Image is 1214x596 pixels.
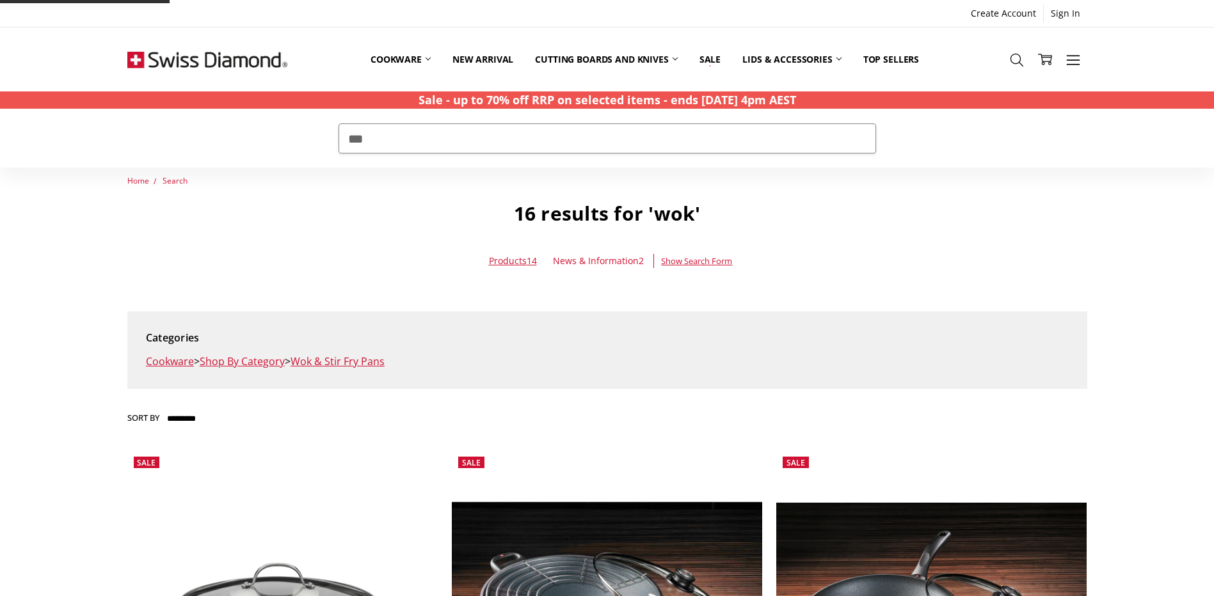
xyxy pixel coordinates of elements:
a: Create Account [964,4,1043,22]
span: Show Search Form [661,255,732,268]
img: Free Shipping On Every Order [127,27,287,91]
a: Top Sellers [852,31,930,88]
a: Sale [689,31,731,88]
span: Sale [137,457,156,468]
span: Sale [787,457,805,468]
a: News & Information2 [553,254,644,268]
a: New arrival [442,31,524,88]
li: > > [139,354,451,370]
a: Cookware [360,31,442,88]
span: 14 [527,255,537,267]
h5: Categories [146,330,1068,347]
a: Shop By Category [200,354,285,368]
a: Show Search Form [661,254,732,268]
a: Wok & Stir Fry Pans [291,354,385,368]
span: Sale [462,457,481,468]
a: Lids & Accessories [731,31,852,88]
a: Cutting boards and knives [524,31,689,88]
span: 2 [639,255,644,267]
a: Sign In [1044,4,1087,22]
a: Home [127,175,149,186]
h1: 16 results for 'wok' [127,201,1087,226]
a: Cookware [146,354,194,368]
strong: Sale - up to 70% off RRP on selected items - ends [DATE] 4pm AEST [419,92,796,107]
label: Sort By [127,407,159,428]
a: Products14 [489,255,537,267]
a: Search [163,175,188,186]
